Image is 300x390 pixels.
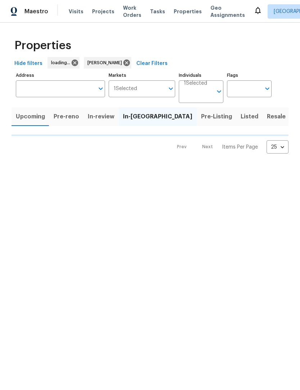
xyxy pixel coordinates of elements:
span: [PERSON_NAME] [87,59,125,66]
p: Items Per Page [222,144,258,151]
label: Address [16,73,105,77]
span: Projects [92,8,114,15]
span: Listed [241,112,258,122]
span: In-review [88,112,114,122]
div: 25 [267,138,288,156]
button: Clear Filters [133,57,171,70]
span: Maestro [24,8,48,15]
span: loading... [51,59,73,66]
span: Pre-Listing [201,112,232,122]
span: Properties [14,42,71,49]
div: [PERSON_NAME] [84,57,131,69]
span: 1 Selected [114,86,137,92]
span: Resale [267,112,286,122]
button: Open [262,84,272,94]
span: Visits [69,8,83,15]
span: In-[GEOGRAPHIC_DATA] [123,112,192,122]
label: Flags [227,73,272,77]
nav: Pagination Navigation [170,140,288,154]
span: Properties [174,8,202,15]
span: Upcoming [16,112,45,122]
button: Open [166,84,176,94]
button: Hide filters [12,57,45,70]
label: Markets [109,73,176,77]
span: Geo Assignments [210,4,245,19]
span: Clear Filters [136,59,168,68]
span: Pre-reno [54,112,79,122]
button: Open [214,86,224,97]
div: loading... [47,57,79,69]
span: Work Orders [123,4,141,19]
button: Open [96,84,106,94]
span: Tasks [150,9,165,14]
label: Individuals [179,73,223,77]
span: 1 Selected [184,80,207,86]
span: Hide filters [14,59,42,68]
